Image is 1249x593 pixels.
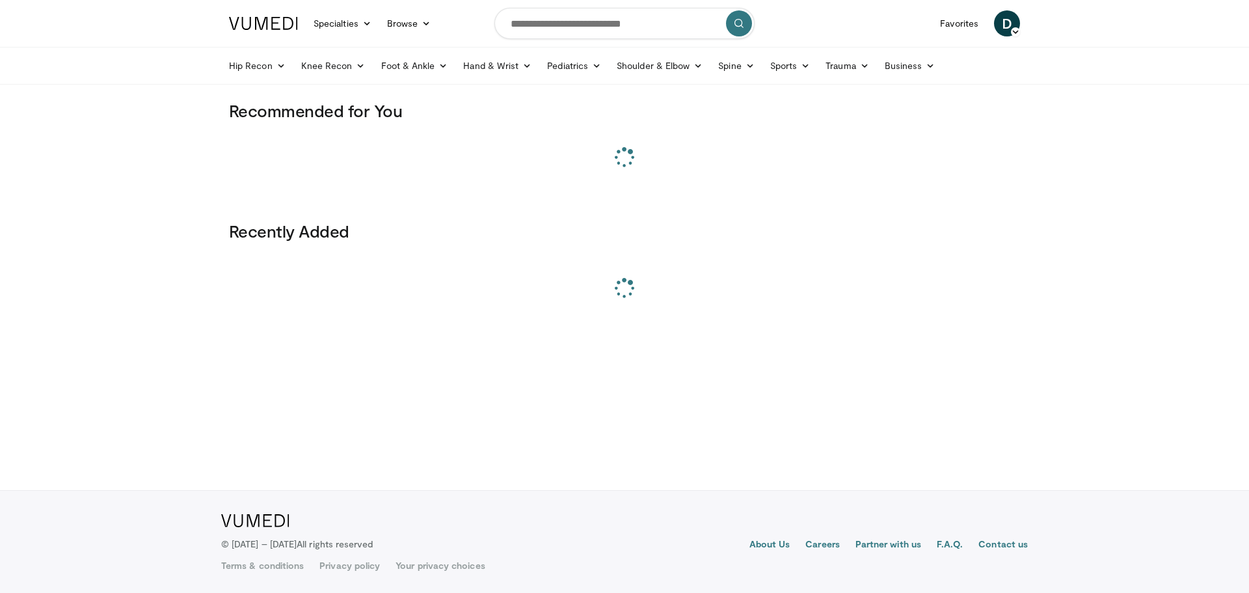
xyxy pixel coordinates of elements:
a: Sports [762,53,818,79]
a: Contact us [978,538,1028,553]
h3: Recently Added [229,221,1020,241]
a: Pediatrics [539,53,609,79]
span: All rights reserved [297,538,373,549]
a: Specialties [306,10,379,36]
a: Trauma [818,53,877,79]
a: Careers [805,538,840,553]
a: D [994,10,1020,36]
a: Privacy policy [319,559,380,572]
a: F.A.Q. [937,538,963,553]
a: Knee Recon [293,53,373,79]
a: Spine [710,53,762,79]
a: Partner with us [855,538,921,553]
a: Foot & Ankle [373,53,456,79]
img: VuMedi Logo [221,514,289,527]
a: Business [877,53,943,79]
a: Hand & Wrist [455,53,539,79]
a: Browse [379,10,439,36]
h3: Recommended for You [229,100,1020,121]
input: Search topics, interventions [494,8,755,39]
a: Shoulder & Elbow [609,53,710,79]
a: Terms & conditions [221,559,304,572]
img: VuMedi Logo [229,17,298,30]
a: Favorites [932,10,986,36]
p: © [DATE] – [DATE] [221,538,373,551]
a: Your privacy choices [396,559,485,572]
a: About Us [749,538,790,553]
a: Hip Recon [221,53,293,79]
